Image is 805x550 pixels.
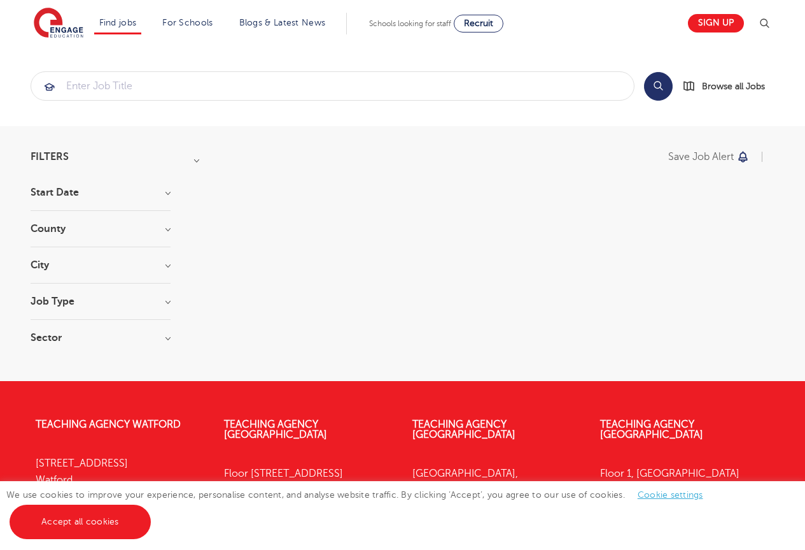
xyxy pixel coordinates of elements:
[683,79,775,94] a: Browse all Jobs
[6,490,716,526] span: We use cookies to improve your experience, personalise content, and analyse website traffic. By c...
[99,18,137,27] a: Find jobs
[668,152,750,162] button: Save job alert
[464,18,493,28] span: Recruit
[31,71,634,101] div: Submit
[239,18,326,27] a: Blogs & Latest News
[369,19,451,28] span: Schools looking for staff
[224,419,327,440] a: Teaching Agency [GEOGRAPHIC_DATA]
[702,79,765,94] span: Browse all Jobs
[34,8,83,40] img: Engage Education
[162,18,213,27] a: For Schools
[36,455,205,539] p: [STREET_ADDRESS] Watford, WD17 1SZ 01923 281040
[668,152,734,162] p: Save job alert
[10,505,151,539] a: Accept all cookies
[454,15,503,33] a: Recruit
[31,224,171,234] h3: County
[31,333,171,343] h3: Sector
[36,419,181,430] a: Teaching Agency Watford
[31,296,171,307] h3: Job Type
[31,72,634,100] input: Submit
[31,152,69,162] span: Filters
[600,419,703,440] a: Teaching Agency [GEOGRAPHIC_DATA]
[688,14,744,33] a: Sign up
[31,187,171,198] h3: Start Date
[638,490,703,500] a: Cookie settings
[31,260,171,270] h3: City
[644,72,673,101] button: Search
[412,419,515,440] a: Teaching Agency [GEOGRAPHIC_DATA]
